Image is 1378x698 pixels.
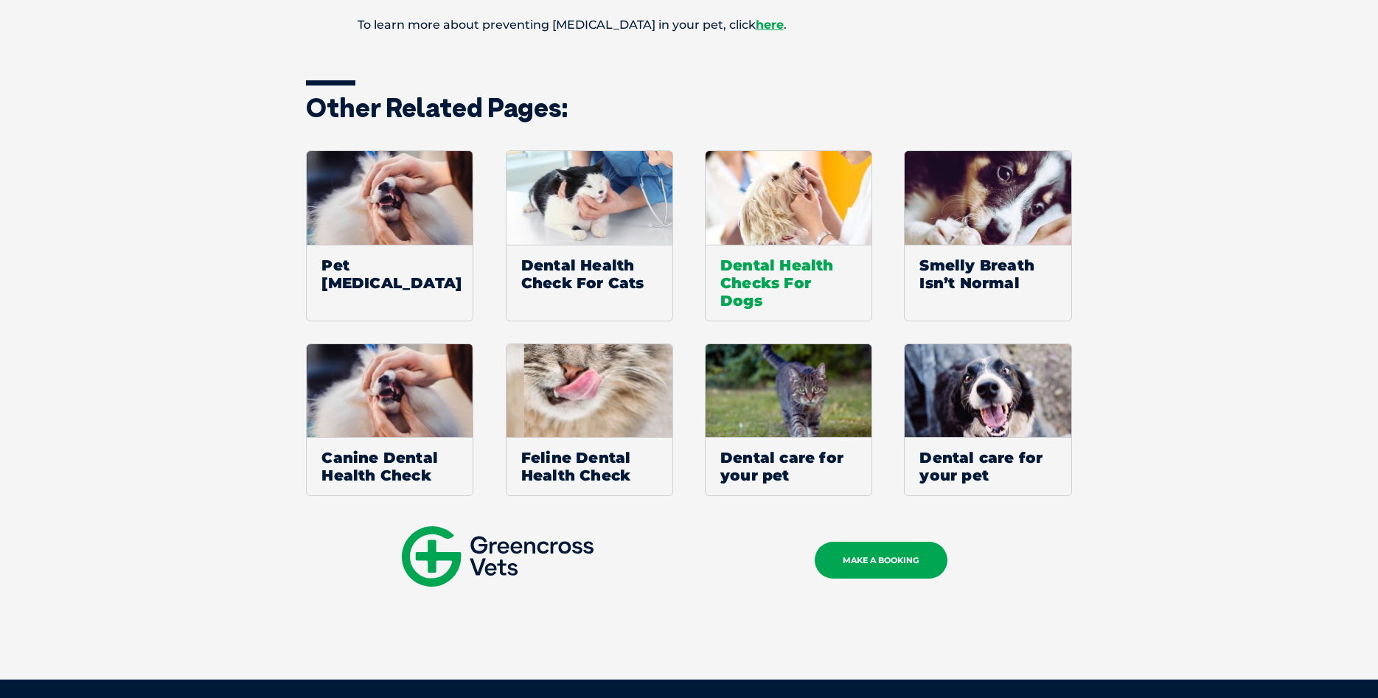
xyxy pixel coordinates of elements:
[506,150,673,321] a: Dental Health Check For Cats
[905,245,1071,303] span: Smelly Breath Isn’t Normal
[705,150,872,321] a: Dental Health Checks For Dogs
[905,437,1071,495] span: Dental care for your pet
[507,437,672,495] span: Feline Dental Health Check
[506,343,673,497] a: Feline Dental Health Check
[705,343,872,497] a: Dental care for your pet
[306,12,1073,38] p: To learn more about preventing [MEDICAL_DATA] in your pet, click .
[306,94,1073,121] h3: Other related pages:
[706,437,871,495] span: Dental care for your pet
[706,245,871,321] span: Dental Health Checks For Dogs
[904,150,1071,321] a: Smelly Breath Isn’t Normal
[306,343,473,497] a: Canine Dental Health Check
[815,542,947,579] a: MAKE A BOOKING
[756,18,784,32] a: here
[306,150,473,321] a: Pet [MEDICAL_DATA]
[307,245,473,303] span: Pet [MEDICAL_DATA]
[307,437,473,495] span: Canine Dental Health Check
[402,526,594,587] img: gxv-logo-mobile.svg
[507,245,672,303] span: Dental Health Check For Cats
[904,343,1071,497] a: Dental care for your pet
